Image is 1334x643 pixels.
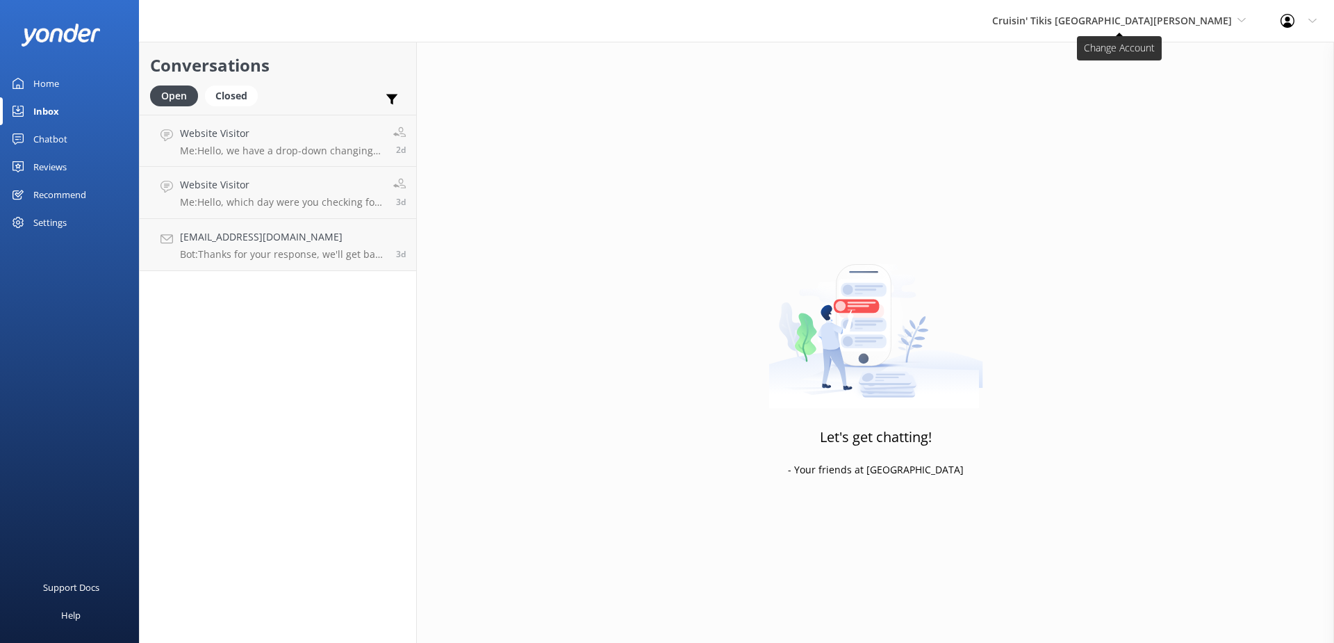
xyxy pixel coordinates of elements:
[180,196,383,209] p: Me: Hello, which day were you checking for availability I can help you
[150,86,198,106] div: Open
[43,573,99,601] div: Support Docs
[180,177,383,193] h4: Website Visitor
[768,235,983,409] img: artwork of a man stealing a conversation from at giant smartphone
[33,97,59,125] div: Inbox
[180,229,386,245] h4: [EMAIL_ADDRESS][DOMAIN_NAME]
[396,196,406,208] span: Aug 28 2025 12:40pm (UTC -05:00) America/Cancun
[33,209,67,236] div: Settings
[140,219,416,271] a: [EMAIL_ADDRESS][DOMAIN_NAME]Bot:Thanks for your response, we'll get back to you as soon as we can...
[180,248,386,261] p: Bot: Thanks for your response, we'll get back to you as soon as we can during opening hours.
[140,167,416,219] a: Website VisitorMe:Hello, which day were you checking for availability I can help you3d
[61,601,81,629] div: Help
[820,426,932,448] h3: Let's get chatting!
[33,181,86,209] div: Recommend
[788,462,964,478] p: - Your friends at [GEOGRAPHIC_DATA]
[33,125,67,153] div: Chatbot
[180,145,383,157] p: Me: Hello, we have a drop-down changing room with a portable toilet if needed or there are plenty...
[33,153,67,181] div: Reviews
[205,88,265,103] a: Closed
[180,126,383,141] h4: Website Visitor
[140,115,416,167] a: Website VisitorMe:Hello, we have a drop-down changing room with a portable toilet if needed or th...
[396,248,406,260] span: Aug 28 2025 12:34pm (UTC -05:00) America/Cancun
[21,24,101,47] img: yonder-white-logo.png
[150,88,205,103] a: Open
[992,14,1232,27] span: Cruisin' Tikis [GEOGRAPHIC_DATA][PERSON_NAME]
[396,144,406,156] span: Aug 29 2025 07:42pm (UTC -05:00) America/Cancun
[205,86,258,106] div: Closed
[33,70,59,97] div: Home
[150,52,406,79] h2: Conversations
